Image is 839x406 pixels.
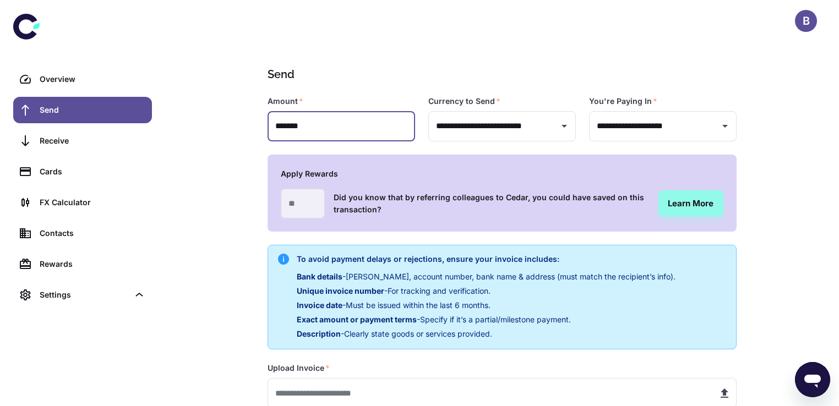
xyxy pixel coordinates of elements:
button: Open [717,118,733,134]
div: Settings [40,289,129,301]
span: Description [297,329,341,338]
h1: Send [268,66,732,83]
p: - Clearly state goods or services provided. [297,328,675,340]
div: Rewards [40,258,145,270]
a: Cards [13,158,152,185]
div: Settings [13,282,152,308]
div: Overview [40,73,145,85]
p: - Must be issued within the last 6 months. [297,299,675,311]
a: Overview [13,66,152,92]
div: Cards [40,166,145,178]
a: FX Calculator [13,189,152,216]
div: Contacts [40,227,145,239]
h6: Did you know that by referring colleagues to Cedar, you could have saved on this transaction? [334,191,650,216]
a: Send [13,97,152,123]
a: Contacts [13,220,152,246]
a: Rewards [13,251,152,277]
label: Amount [268,96,303,107]
h6: To avoid payment delays or rejections, ensure your invoice includes: [297,253,675,265]
div: Send [40,104,145,116]
p: - Specify if it’s a partial/milestone payment. [297,314,675,326]
div: FX Calculator [40,196,145,209]
a: Receive [13,128,152,154]
button: B [795,10,817,32]
a: Learn More [658,190,723,217]
label: You're Paying In [589,96,657,107]
p: - For tracking and verification. [297,285,675,297]
button: Open [557,118,572,134]
iframe: Button to launch messaging window [795,362,830,397]
span: Unique invoice number [297,286,384,295]
span: Exact amount or payment terms [297,315,417,324]
label: Upload Invoice [268,363,330,374]
label: Currency to Send [428,96,500,107]
div: Receive [40,135,145,147]
p: - [PERSON_NAME], account number, bank name & address (must match the recipient’s info). [297,271,675,283]
span: Bank details [297,272,342,281]
h6: Apply Rewards [281,168,723,180]
span: Invoice date [297,300,342,310]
